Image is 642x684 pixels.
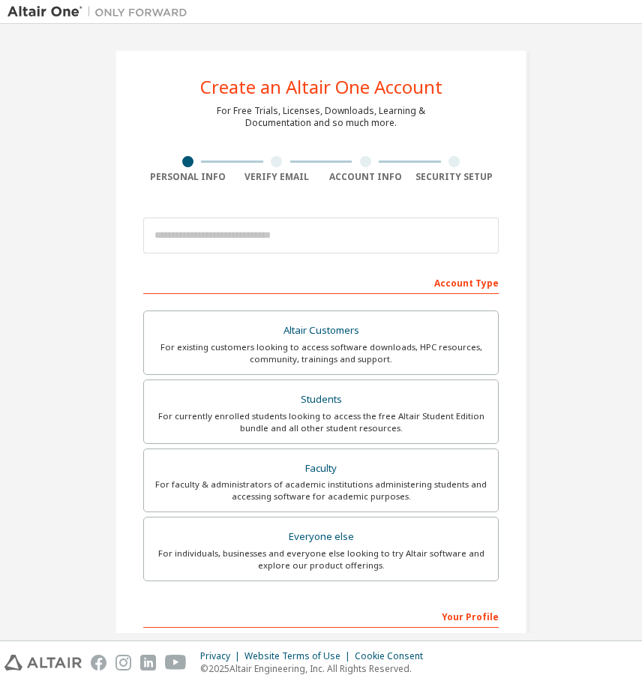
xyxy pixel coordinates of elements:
img: Altair One [7,4,195,19]
div: Create an Altair One Account [200,78,442,96]
img: facebook.svg [91,655,106,670]
div: For individuals, businesses and everyone else looking to try Altair software and explore our prod... [153,547,489,571]
div: Personal Info [143,171,232,183]
div: For existing customers looking to access software downloads, HPC resources, community, trainings ... [153,341,489,365]
p: © 2025 Altair Engineering, Inc. All Rights Reserved. [200,662,432,675]
div: Website Terms of Use [244,650,355,662]
img: linkedin.svg [140,655,156,670]
div: For currently enrolled students looking to access the free Altair Student Edition bundle and all ... [153,410,489,434]
div: For faculty & administrators of academic institutions administering students and accessing softwa... [153,478,489,502]
img: instagram.svg [115,655,131,670]
img: youtube.svg [165,655,187,670]
div: Altair Customers [153,320,489,341]
div: Security Setup [410,171,499,183]
div: Your Profile [143,604,499,628]
div: Account Type [143,270,499,294]
div: For Free Trials, Licenses, Downloads, Learning & Documentation and so much more. [217,105,425,129]
div: Faculty [153,458,489,479]
div: Everyone else [153,526,489,547]
div: Students [153,389,489,410]
div: Privacy [200,650,244,662]
div: Cookie Consent [355,650,432,662]
div: Verify Email [232,171,322,183]
img: altair_logo.svg [4,655,82,670]
div: Account Info [321,171,410,183]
